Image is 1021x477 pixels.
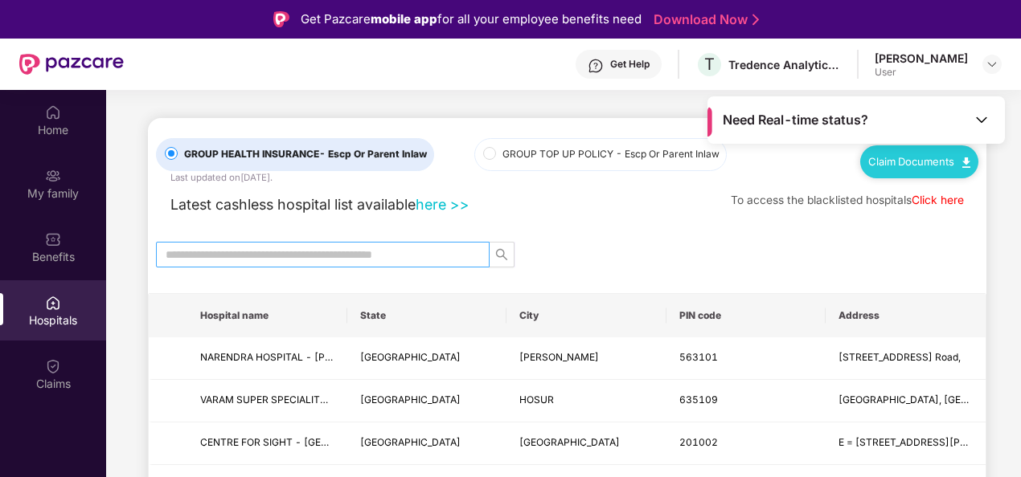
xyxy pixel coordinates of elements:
[301,10,642,29] div: Get Pazcare for all your employee benefits need
[826,337,986,380] td: Khata No 76/76 Devangapet, M.B. Road,
[506,337,666,380] td: KOLAR
[489,242,515,267] button: search
[347,337,507,380] td: KARNATAKA
[826,294,986,337] th: Address
[496,147,726,162] span: GROUP TOP UP POLICY
[347,380,507,422] td: TAMIL NADU
[728,57,841,72] div: Tredence Analytics Solutions Private Limited
[347,422,507,465] td: UTTAR PRADESH
[360,436,461,448] span: [GEOGRAPHIC_DATA]
[839,309,973,322] span: Address
[519,351,599,363] span: [PERSON_NAME]
[45,231,61,247] img: svg+xml;base64,PHN2ZyBpZD0iQmVuZWZpdHMiIHhtbG5zPSJodHRwOi8vd3d3LnczLm9yZy8yMDAwL3N2ZyIgd2lkdGg9Ij...
[868,155,970,168] a: Claim Documents
[170,196,416,213] span: Latest cashless hospital list available
[679,436,718,448] span: 201002
[45,104,61,120] img: svg+xml;base64,PHN2ZyBpZD0iSG9tZSIgeG1sbnM9Imh0dHA6Ly93d3cudzMub3JnLzIwMDAvc3ZnIiB3aWR0aD0iMjAiIG...
[912,194,964,206] a: Click here
[19,54,124,75] img: New Pazcare Logo
[200,309,334,322] span: Hospital name
[45,295,61,311] img: svg+xml;base64,PHN2ZyBpZD0iSG9zcGl0YWxzIiB4bWxucz0iaHR0cDovL3d3dy53My5vcmcvMjAwMC9zdmciIHdpZHRoPS...
[506,294,666,337] th: City
[974,112,990,128] img: Toggle Icon
[679,393,718,406] span: 635109
[200,351,394,363] span: NARENDRA HOSPITAL - [PERSON_NAME]
[187,380,347,422] td: VARAM SUPER SPECIALITY HOSPITAL AND FERTILITY CENTRE
[371,11,437,26] strong: mobile app
[588,58,604,74] img: svg+xml;base64,PHN2ZyBpZD0iSGVscC0zMngzMiIgeG1sbnM9Imh0dHA6Ly93d3cudzMub3JnLzIwMDAvc3ZnIiB3aWR0aD...
[319,148,427,160] span: - Escp Or Parent Inlaw
[875,66,968,79] div: User
[360,393,461,406] span: [GEOGRAPHIC_DATA]
[200,393,490,406] span: VARAM SUPER SPECIALITY HOSPITAL AND FERTILITY CENTRE
[360,351,461,363] span: [GEOGRAPHIC_DATA]
[347,294,507,337] th: State
[187,337,347,380] td: NARENDRA HOSPITAL - KOLAR
[666,294,826,337] th: PIN code
[45,358,61,374] img: svg+xml;base64,PHN2ZyBpZD0iQ2xhaW0iIHhtbG5zPSJodHRwOi8vd3d3LnczLm9yZy8yMDAwL3N2ZyIgd2lkdGg9IjIwIi...
[704,55,715,74] span: T
[731,194,912,206] span: To access the blacklisted hospitals
[654,11,754,28] a: Download Now
[962,157,970,168] img: svg+xml;base64,PHN2ZyB4bWxucz0iaHR0cDovL3d3dy53My5vcmcvMjAwMC9zdmciIHdpZHRoPSIxMC40IiBoZWlnaHQ9Ij...
[490,248,514,261] span: search
[826,380,986,422] td: TANK STREET, DENKANIKOTTAI ROAD, HOSUR, TAMILNADU - 635109
[839,351,961,363] span: [STREET_ADDRESS] Road,
[875,51,968,66] div: [PERSON_NAME]
[519,393,554,406] span: HOSUR
[416,196,469,213] a: here >>
[826,422,986,465] td: E = 2/228, AMBEDKAR ROAD, BESIDE HALDIRAM NEHRU,
[187,294,347,337] th: Hospital name
[506,380,666,422] td: HOSUR
[170,171,273,185] div: Last updated on [DATE] .
[752,11,759,28] img: Stroke
[679,351,718,363] span: 563101
[610,58,650,71] div: Get Help
[519,436,620,448] span: [GEOGRAPHIC_DATA]
[616,148,720,160] span: - Escp Or Parent Inlaw
[178,147,433,162] span: GROUP HEALTH INSURANCE
[506,422,666,465] td: GHAZIABAD
[723,112,868,128] span: Need Real-time status?
[45,168,61,184] img: svg+xml;base64,PHN2ZyB3aWR0aD0iMjAiIGhlaWdodD0iMjAiIHZpZXdCb3g9IjAgMCAyMCAyMCIgZmlsbD0ibm9uZSIgeG...
[200,436,750,448] span: CENTRE FOR SIGHT - [GEOGRAPHIC_DATA] ( A UNIT OF NEW DELHI CENTRE FOR SIGHT LTD ) - [GEOGRAPHIC_D...
[273,11,289,27] img: Logo
[986,58,998,71] img: svg+xml;base64,PHN2ZyBpZD0iRHJvcGRvd24tMzJ4MzIiIHhtbG5zPSJodHRwOi8vd3d3LnczLm9yZy8yMDAwL3N2ZyIgd2...
[187,422,347,465] td: CENTRE FOR SIGHT - GHAZIABAD ( A UNIT OF NEW DELHI CENTRE FOR SIGHT LTD ) - GHAZIABAD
